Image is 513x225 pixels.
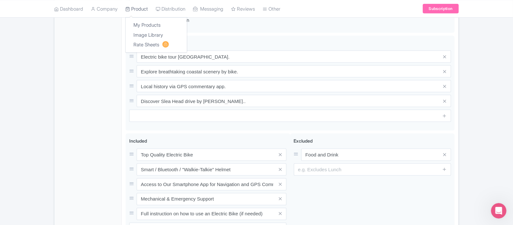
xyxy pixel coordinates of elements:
[129,138,147,144] span: Included
[126,20,187,30] a: My Products
[126,30,187,40] a: Image Library
[294,138,313,144] span: Excluded
[294,164,451,176] input: e.g. Excludes Lunch
[491,203,507,219] iframe: Intercom live chat
[126,40,187,50] a: Rate Sheets
[423,4,459,14] a: Subscription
